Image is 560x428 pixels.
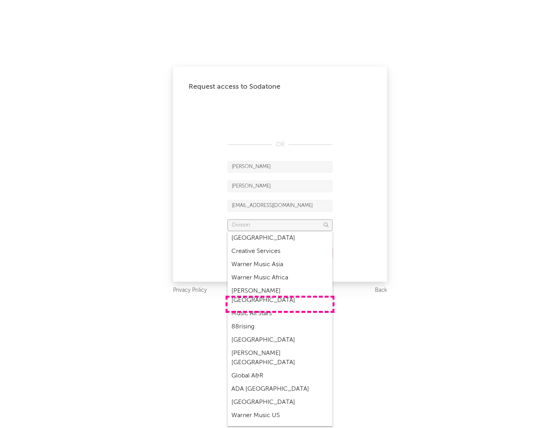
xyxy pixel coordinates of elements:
[189,82,371,91] div: Request access to Sodatone
[227,333,332,347] div: [GEOGRAPHIC_DATA]
[227,271,332,284] div: Warner Music Africa
[227,347,332,369] div: [PERSON_NAME] [GEOGRAPHIC_DATA]
[227,140,332,149] div: OR
[375,286,387,295] a: Back
[227,369,332,382] div: Global A&R
[173,286,207,295] a: Privacy Policy
[227,245,332,258] div: Creative Services
[227,382,332,396] div: ADA [GEOGRAPHIC_DATA]
[227,232,332,245] div: [GEOGRAPHIC_DATA]
[227,258,332,271] div: Warner Music Asia
[227,409,332,422] div: Warner Music US
[227,396,332,409] div: [GEOGRAPHIC_DATA]
[227,307,332,320] div: Music All Stars
[227,181,332,192] input: Last Name
[227,219,332,231] input: Division
[227,161,332,173] input: First Name
[227,320,332,333] div: 88rising
[227,284,332,307] div: [PERSON_NAME] [GEOGRAPHIC_DATA]
[227,200,332,212] input: Email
